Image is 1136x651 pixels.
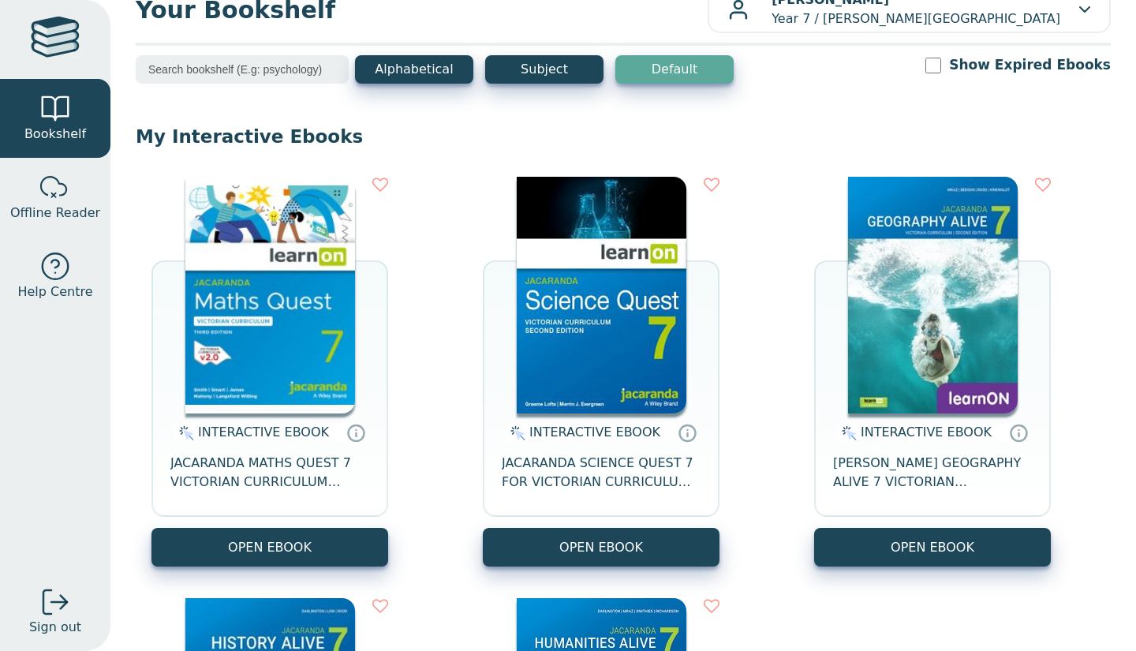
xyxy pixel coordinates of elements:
[29,618,81,637] span: Sign out
[949,55,1111,75] label: Show Expired Ebooks
[615,55,734,84] button: Default
[198,425,329,440] span: INTERACTIVE EBOOK
[529,425,660,440] span: INTERACTIVE EBOOK
[848,177,1018,413] img: cc9fd0c4-7e91-e911-a97e-0272d098c78b.jpg
[136,125,1111,148] p: My Interactive Ebooks
[24,125,86,144] span: Bookshelf
[355,55,473,84] button: Alphabetical
[833,454,1032,492] span: [PERSON_NAME] GEOGRAPHY ALIVE 7 VICTORIAN CURRICULUM LEARNON EBOOK 2E
[346,423,365,442] a: Interactive eBooks are accessed online via the publisher’s portal. They contain interactive resou...
[151,528,388,567] button: OPEN EBOOK
[174,424,194,443] img: interactive.svg
[861,425,992,440] span: INTERACTIVE EBOOK
[485,55,603,84] button: Subject
[136,55,349,84] input: Search bookshelf (E.g: psychology)
[17,282,92,301] span: Help Centre
[185,177,355,413] img: b87b3e28-4171-4aeb-a345-7fa4fe4e6e25.jpg
[837,424,857,443] img: interactive.svg
[506,424,525,443] img: interactive.svg
[814,528,1051,567] button: OPEN EBOOK
[502,454,701,492] span: JACARANDA SCIENCE QUEST 7 FOR VICTORIAN CURRICULUM LEARNON 2E EBOOK
[483,528,719,567] button: OPEN EBOOK
[517,177,686,413] img: 329c5ec2-5188-ea11-a992-0272d098c78b.jpg
[678,423,697,442] a: Interactive eBooks are accessed online via the publisher’s portal. They contain interactive resou...
[1009,423,1028,442] a: Interactive eBooks are accessed online via the publisher’s portal. They contain interactive resou...
[170,454,369,492] span: JACARANDA MATHS QUEST 7 VICTORIAN CURRICULUM LEARNON EBOOK 3E
[10,204,100,223] span: Offline Reader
